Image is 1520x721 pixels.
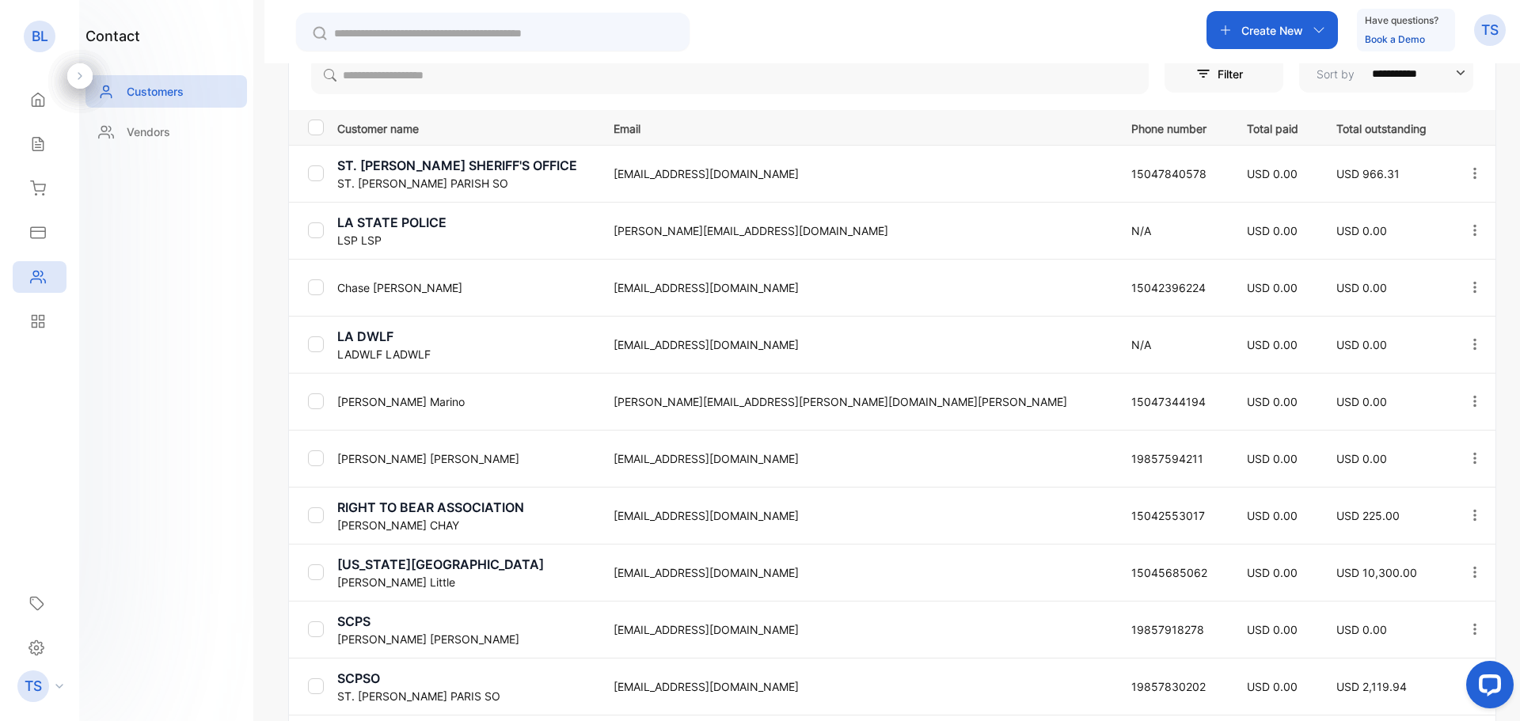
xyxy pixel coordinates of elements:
h1: contact [85,25,140,47]
button: Sort by [1299,55,1473,93]
p: RIGHT TO BEAR ASSOCIATION [337,498,594,517]
a: Customers [85,75,247,108]
p: SCPS [337,612,594,631]
p: [EMAIL_ADDRESS][DOMAIN_NAME] [614,336,1099,353]
p: 15047840578 [1131,165,1214,182]
p: [PERSON_NAME] CHAY [337,517,594,533]
p: Create New [1241,22,1303,39]
p: 19857830202 [1131,678,1214,695]
button: TS [1474,11,1506,49]
span: USD 966.31 [1336,167,1400,180]
p: BL [32,26,48,47]
p: Total paid [1247,117,1304,137]
p: Total outstanding [1336,117,1434,137]
span: USD 2,119.94 [1336,680,1407,693]
p: 19857918278 [1131,621,1214,638]
p: LA STATE POLICE [337,213,594,232]
p: TS [1481,20,1499,40]
p: [EMAIL_ADDRESS][DOMAIN_NAME] [614,279,1099,296]
span: USD 0.00 [1247,167,1298,180]
p: [EMAIL_ADDRESS][DOMAIN_NAME] [614,678,1099,695]
p: [PERSON_NAME][EMAIL_ADDRESS][DOMAIN_NAME] [614,222,1099,239]
span: USD 0.00 [1247,623,1298,636]
p: Have questions? [1365,13,1438,28]
p: N/A [1131,336,1214,353]
p: [EMAIL_ADDRESS][DOMAIN_NAME] [614,507,1099,524]
p: LSP LSP [337,232,594,249]
p: [PERSON_NAME] Little [337,574,594,590]
span: USD 0.00 [1336,281,1387,294]
p: Customer name [337,117,594,137]
span: USD 0.00 [1247,509,1298,522]
span: USD 10,300.00 [1336,566,1417,579]
p: [US_STATE][GEOGRAPHIC_DATA] [337,555,594,574]
p: 15042553017 [1131,507,1214,524]
span: USD 0.00 [1247,452,1298,465]
p: N/A [1131,222,1214,239]
p: SCPSO [337,669,594,688]
span: USD 0.00 [1336,623,1387,636]
span: USD 0.00 [1336,395,1387,408]
p: [EMAIL_ADDRESS][DOMAIN_NAME] [614,165,1099,182]
p: Email [614,117,1099,137]
p: Chase [PERSON_NAME] [337,279,594,296]
p: [PERSON_NAME] Marino [337,393,594,410]
span: USD 0.00 [1247,566,1298,579]
button: Create New [1206,11,1338,49]
p: ST. [PERSON_NAME] PARIS SO [337,688,594,704]
p: LA DWLF [337,327,594,346]
span: USD 0.00 [1336,224,1387,237]
p: 15042396224 [1131,279,1214,296]
span: USD 0.00 [1336,338,1387,351]
p: [EMAIL_ADDRESS][DOMAIN_NAME] [614,450,1099,467]
p: [EMAIL_ADDRESS][DOMAIN_NAME] [614,621,1099,638]
p: [PERSON_NAME] [PERSON_NAME] [337,631,594,647]
p: Phone number [1131,117,1214,137]
span: USD 0.00 [1247,680,1298,693]
p: 19857594211 [1131,450,1214,467]
p: 15047344194 [1131,393,1214,410]
span: USD 225.00 [1336,509,1400,522]
a: Vendors [85,116,247,148]
p: [EMAIL_ADDRESS][DOMAIN_NAME] [614,564,1099,581]
span: USD 0.00 [1336,452,1387,465]
span: USD 0.00 [1247,281,1298,294]
p: Vendors [127,123,170,140]
span: USD 0.00 [1247,395,1298,408]
p: Customers [127,83,184,100]
span: USD 0.00 [1247,224,1298,237]
p: LADWLF LADWLF [337,346,594,362]
p: TS [25,676,42,696]
p: ST. [PERSON_NAME] PARISH SO [337,175,594,192]
p: 15045685062 [1131,564,1214,581]
p: [PERSON_NAME][EMAIL_ADDRESS][PERSON_NAME][DOMAIN_NAME][PERSON_NAME] [614,393,1099,410]
a: Book a Demo [1365,33,1425,45]
p: [PERSON_NAME] [PERSON_NAME] [337,450,594,467]
p: ST. [PERSON_NAME] SHERIFF'S OFFICE [337,156,594,175]
p: Sort by [1317,66,1355,82]
span: USD 0.00 [1247,338,1298,351]
iframe: LiveChat chat widget [1453,655,1520,721]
